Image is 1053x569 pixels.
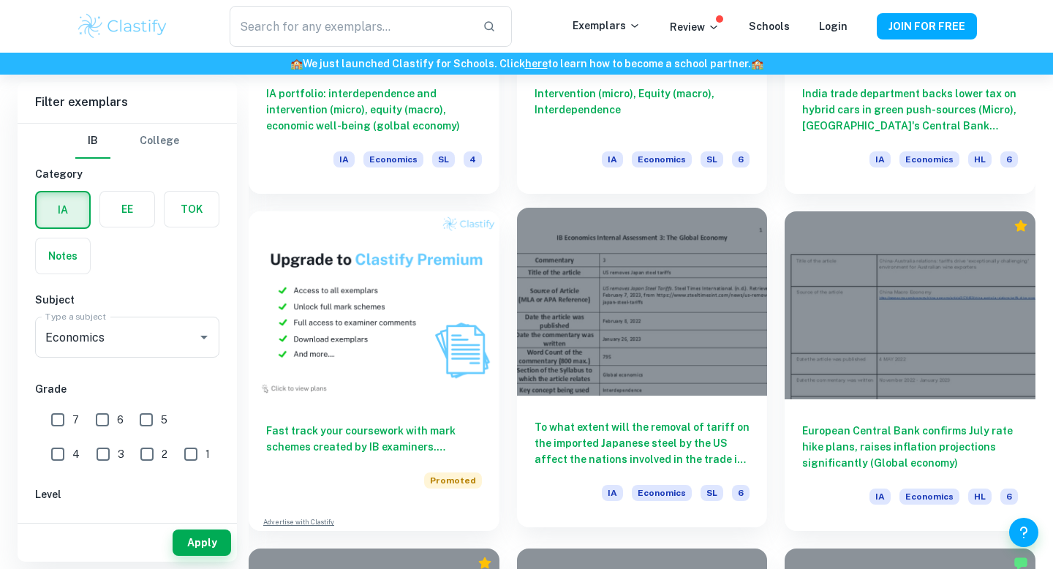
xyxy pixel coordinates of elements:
[464,151,482,167] span: 4
[1000,489,1018,505] span: 6
[249,211,499,399] img: Thumbnail
[517,211,768,531] a: To what extent will the removal of tariff on the imported Japanese steel by the US affect the nat...
[72,446,80,462] span: 4
[45,310,106,323] label: Type a subject
[230,6,471,47] input: Search for any exemplars...
[749,20,790,32] a: Schools
[899,489,959,505] span: Economics
[701,151,723,167] span: SL
[869,489,891,505] span: IA
[363,151,423,167] span: Economics
[819,20,848,32] a: Login
[36,238,90,274] button: Notes
[35,166,219,182] h6: Category
[118,446,124,462] span: 3
[75,124,179,159] div: Filter type choice
[35,486,219,502] h6: Level
[333,151,355,167] span: IA
[785,211,1035,531] a: European Central Bank confirms July rate hike plans, raises inflation projections significantly (...
[266,86,482,134] h6: IA portfolio: interdependence and intervention (micro), equity (macro), economic well-being (golb...
[670,19,720,35] p: Review
[263,517,334,527] a: Advertise with Clastify
[802,423,1018,471] h6: European Central Bank confirms July rate hike plans, raises inflation projections significantly (...
[1000,151,1018,167] span: 6
[75,124,110,159] button: IB
[424,472,482,489] span: Promoted
[205,446,210,462] span: 1
[525,58,548,69] a: here
[194,327,214,347] button: Open
[751,58,763,69] span: 🏫
[290,58,303,69] span: 🏫
[162,446,167,462] span: 2
[35,292,219,308] h6: Subject
[432,151,455,167] span: SL
[165,192,219,227] button: TOK
[968,151,992,167] span: HL
[173,530,231,556] button: Apply
[3,56,1050,72] h6: We just launched Clastify for Schools. Click to learn how to become a school partner.
[802,86,1018,134] h6: India trade department backs lower tax on hybrid cars in green push-sources (Micro), [GEOGRAPHIC_...
[72,412,79,428] span: 7
[877,13,977,39] button: JOIN FOR FREE
[1014,219,1028,233] div: Premium
[266,423,482,455] h6: Fast track your coursework with mark schemes created by IB examiners. Upgrade now
[573,18,641,34] p: Exemplars
[140,124,179,159] button: College
[899,151,959,167] span: Economics
[869,151,891,167] span: IA
[602,151,623,167] span: IA
[161,412,167,428] span: 5
[632,485,692,501] span: Economics
[732,485,750,501] span: 6
[732,151,750,167] span: 6
[37,192,89,227] button: IA
[968,489,992,505] span: HL
[602,485,623,501] span: IA
[701,485,723,501] span: SL
[535,419,750,467] h6: To what extent will the removal of tariff on the imported Japanese steel by the US affect the nat...
[100,192,154,227] button: EE
[18,82,237,123] h6: Filter exemplars
[35,381,219,397] h6: Grade
[1009,518,1038,547] button: Help and Feedback
[632,151,692,167] span: Economics
[535,86,750,134] h6: Intervention (micro), Equity (macro), Interdependence
[117,412,124,428] span: 6
[76,12,169,41] img: Clastify logo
